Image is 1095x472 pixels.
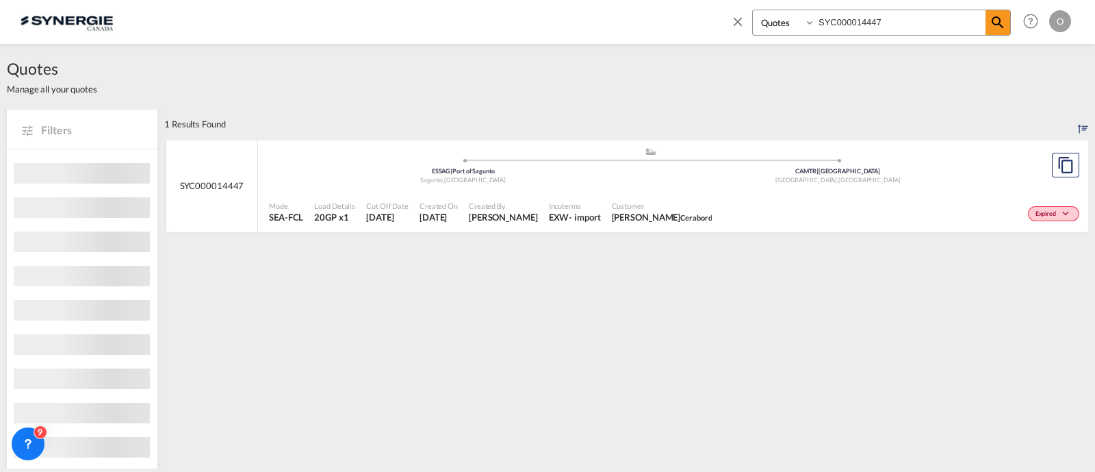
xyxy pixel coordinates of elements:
[1049,10,1071,32] div: O
[420,201,458,211] span: Created On
[432,167,495,175] span: ESSAG Port of Sagunto
[269,211,303,223] span: SEA-FCL
[680,213,712,222] span: Cerabord
[837,176,838,184] span: ,
[549,211,601,223] div: EXW import
[990,14,1006,31] md-icon: icon-magnify
[612,211,712,223] span: Normand Poulin Cerabord
[443,176,444,184] span: ,
[7,83,97,95] span: Manage all your quotes
[1059,210,1076,218] md-icon: icon-chevron-down
[21,6,113,37] img: 1f56c880d42311ef80fc7dca854c8e59.png
[815,10,985,34] input: Enter Quotation Number
[612,201,712,211] span: Customer
[366,201,409,211] span: Cut Off Date
[569,211,600,223] div: - import
[164,109,226,139] div: 1 Results Found
[1052,153,1079,177] button: Copy Quote
[775,176,838,184] span: [GEOGRAPHIC_DATA]
[549,201,601,211] span: Incoterms
[41,123,144,138] span: Filters
[180,179,244,192] span: SYC000014447
[1057,157,1074,173] md-icon: assets/icons/custom/copyQuote.svg
[643,148,659,155] md-icon: assets/icons/custom/ship-fill.svg
[816,167,819,175] span: |
[469,211,538,223] span: Karen Mercier
[549,211,569,223] div: EXW
[314,211,355,223] span: 20GP x 1
[450,167,452,175] span: |
[1019,10,1042,33] span: Help
[1035,210,1059,219] span: Expired
[444,176,506,184] span: [GEOGRAPHIC_DATA]
[420,211,458,223] span: 2 Sep 2025
[1019,10,1049,34] div: Help
[838,176,900,184] span: [GEOGRAPHIC_DATA]
[985,10,1010,35] span: icon-magnify
[1028,206,1079,221] div: Change Status Here
[269,201,303,211] span: Mode
[469,201,538,211] span: Created By
[314,201,355,211] span: Load Details
[7,58,97,79] span: Quotes
[420,176,443,184] span: Sagunto
[795,167,880,175] span: CAMTR [GEOGRAPHIC_DATA]
[730,10,752,42] span: icon-close
[730,14,745,29] md-icon: icon-close
[166,140,1088,233] div: SYC000014447 assets/icons/custom/ship-fill.svgassets/icons/custom/roll-o-plane.svgOriginPort of S...
[10,400,58,451] iframe: Chat
[366,211,409,223] span: 2 Sep 2025
[1078,109,1088,139] div: Sort by: Created On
